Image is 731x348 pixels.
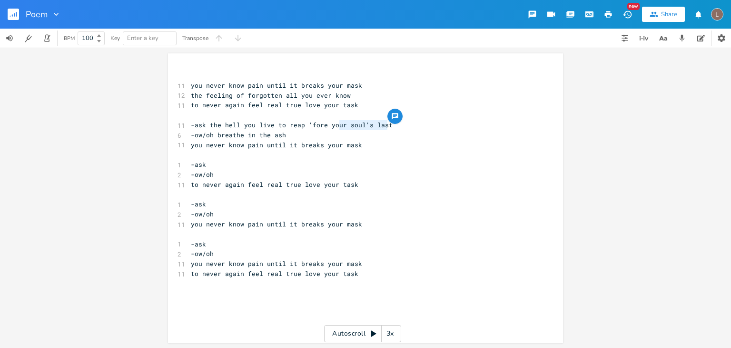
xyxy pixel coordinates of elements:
[191,121,393,129] span: -ask the hell you live to reap 'fore your soul's last
[618,6,637,23] button: New
[64,36,75,41] div: BPM
[110,35,120,41] div: Key
[191,101,358,109] span: to never again feel real true love your task
[191,210,214,218] span: -ow/oh
[191,249,214,258] span: -ow/oh
[191,170,214,179] span: -ow/oh
[127,34,158,42] span: Enter a key
[191,180,358,189] span: to never again feel real true love your task
[191,259,362,268] span: you never know pain until it breaks your mask
[191,220,362,228] span: you never know pain until it breaks your mask
[191,269,358,278] span: to never again feel real true love your task
[711,8,723,20] img: Ellebug
[191,200,206,208] span: -ask
[191,160,206,169] span: -ask
[627,3,640,10] div: New
[26,10,48,19] span: Poem
[324,325,401,342] div: Autoscroll
[191,91,351,100] span: the feeling of forgotten all you ever know
[191,240,206,248] span: -ask
[642,7,685,22] button: Share
[191,141,362,149] span: you never know pain until it breaks your mask
[661,10,677,19] div: Share
[182,35,208,41] div: Transpose
[382,325,399,342] div: 3x
[191,81,362,90] span: you never know pain until it breaks your mask
[191,131,286,139] span: -ow/oh breathe in the ash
